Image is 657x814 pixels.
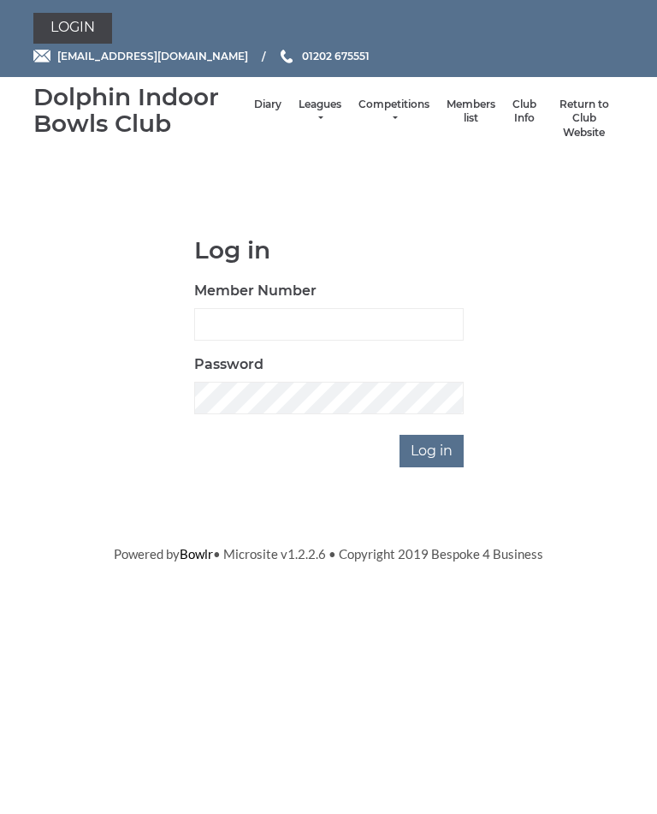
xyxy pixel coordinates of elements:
[194,237,464,264] h1: Log in
[278,48,370,64] a: Phone us 01202 675551
[400,435,464,467] input: Log in
[299,98,341,126] a: Leagues
[33,50,50,62] img: Email
[281,50,293,63] img: Phone us
[180,546,213,561] a: Bowlr
[57,50,248,62] span: [EMAIL_ADDRESS][DOMAIN_NAME]
[512,98,536,126] a: Club Info
[447,98,495,126] a: Members list
[194,354,263,375] label: Password
[194,281,317,301] label: Member Number
[114,546,543,561] span: Powered by • Microsite v1.2.2.6 • Copyright 2019 Bespoke 4 Business
[254,98,281,112] a: Diary
[33,13,112,44] a: Login
[553,98,615,140] a: Return to Club Website
[358,98,429,126] a: Competitions
[33,84,246,137] div: Dolphin Indoor Bowls Club
[302,50,370,62] span: 01202 675551
[33,48,248,64] a: Email [EMAIL_ADDRESS][DOMAIN_NAME]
